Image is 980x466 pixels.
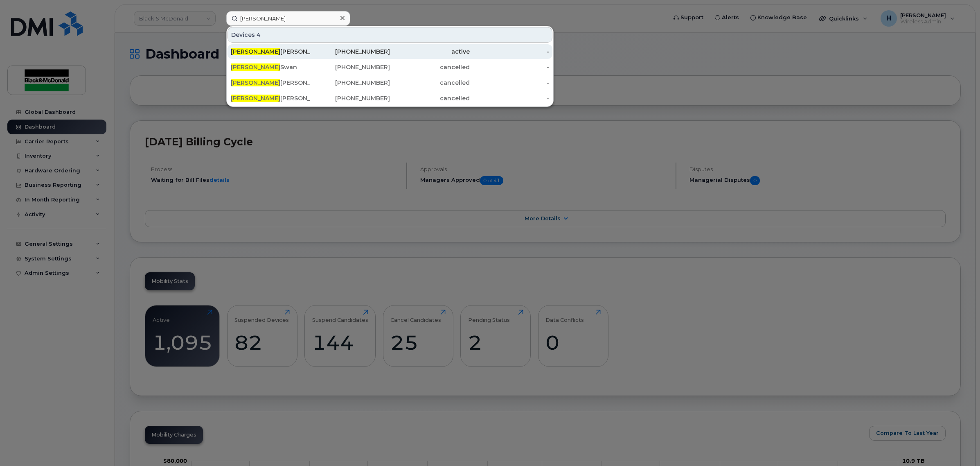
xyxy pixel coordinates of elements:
div: Swan [231,63,311,71]
div: - [470,94,550,102]
div: Devices [228,27,552,43]
div: [PHONE_NUMBER] [311,79,390,87]
span: [PERSON_NAME] [231,48,280,55]
div: [PHONE_NUMBER] [311,94,390,102]
div: active [390,48,470,56]
a: [PERSON_NAME][PERSON_NAME][PHONE_NUMBER]cancelled- [228,91,552,106]
div: cancelled [390,63,470,71]
div: - [470,79,550,87]
span: [PERSON_NAME] [231,63,280,71]
div: [PERSON_NAME] [231,94,311,102]
div: [PHONE_NUMBER] [311,63,390,71]
span: [PERSON_NAME] [231,95,280,102]
div: [PHONE_NUMBER] [311,48,390,56]
a: [PERSON_NAME][PERSON_NAME][PHONE_NUMBER]cancelled- [228,75,552,90]
span: 4 [257,31,261,39]
span: [PERSON_NAME] [231,79,280,86]
div: [PERSON_NAME] [231,48,311,56]
div: cancelled [390,79,470,87]
div: cancelled [390,94,470,102]
a: [PERSON_NAME]Swan[PHONE_NUMBER]cancelled- [228,60,552,75]
a: [PERSON_NAME][PERSON_NAME][PHONE_NUMBER]active- [228,44,552,59]
div: - [470,63,550,71]
div: [PERSON_NAME] [231,79,311,87]
div: - [470,48,550,56]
